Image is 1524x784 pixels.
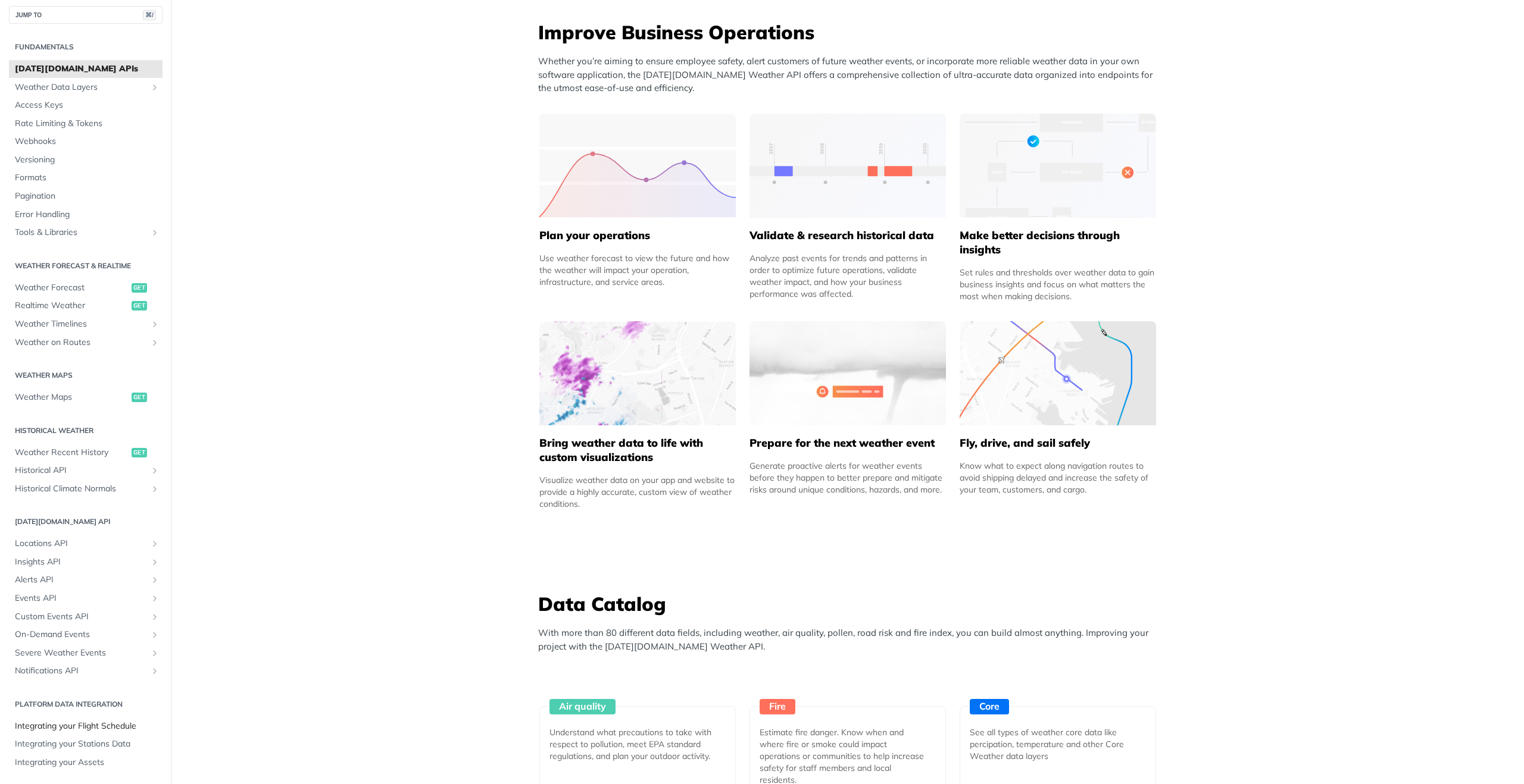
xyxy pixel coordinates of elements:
[9,279,163,297] a: Weather Forecastget
[15,629,147,641] span: On-Demand Events
[9,133,163,150] a: Webhooks
[539,228,736,243] h5: Plan your operations
[15,300,129,312] span: Realtime Weather
[9,717,163,735] a: Integrating your Flight Schedule
[9,115,163,133] a: Rate Limiting & Tokens
[9,535,163,553] a: Locations APIShow subpages for Locations API
[9,261,163,271] h2: Weather Forecast & realtime
[9,297,163,315] a: Realtime Weatherget
[749,321,946,425] img: 2c0a313-group-496-12x.svg
[150,648,160,658] button: Show subpages for Severe Weather Events
[15,63,160,75] span: [DATE][DOMAIN_NAME] APIs
[9,151,163,169] a: Versioning
[15,227,147,239] span: Tools & Libraries
[15,282,129,294] span: Weather Forecast
[749,252,946,300] div: Analyze past events for trends and patterns in order to optimize future operations, validate weat...
[9,169,163,187] a: Formats
[15,538,147,550] span: Locations API
[150,83,160,92] button: Show subpages for Weather Data Layers
[9,754,163,772] a: Integrating your Assets
[960,114,1156,218] img: a22d113-group-496-32x.svg
[9,553,163,571] a: Insights APIShow subpages for Insights API
[539,321,736,425] img: 4463876-group-4982x.svg
[9,444,163,462] a: Weather Recent Historyget
[15,465,147,476] span: Historical API
[9,6,163,24] button: JUMP TO⌘/
[150,575,160,585] button: Show subpages for Alerts API
[15,391,129,403] span: Weather Maps
[9,206,163,224] a: Error Handling
[150,557,160,567] button: Show subpages for Insights API
[9,662,163,680] a: Notifications APIShow subpages for Notifications API
[538,19,1163,45] h3: Improve Business Operations
[150,539,160,548] button: Show subpages for Locations API
[15,190,160,202] span: Pagination
[9,589,163,607] a: Events APIShow subpages for Events API
[9,480,163,498] a: Historical Climate NormalsShow subpages for Historical Climate Normals
[549,726,716,762] div: Understand what precautions to take with respect to pollution, meet EPA standard regulations, and...
[15,337,147,349] span: Weather on Routes
[15,172,160,184] span: Formats
[132,283,147,293] span: get
[539,436,736,465] h5: Bring weather data to life with custom visualizations
[15,647,147,659] span: Severe Weather Events
[960,460,1156,496] div: Know what to expect along navigation routes to avoid shipping delayed and increase the safety of ...
[9,60,163,78] a: [DATE][DOMAIN_NAME] APIs
[132,393,147,402] span: get
[749,114,946,218] img: 13d7ca0-group-496-2.svg
[970,726,1136,762] div: See all types of weather core data like percipation, temperature and other Core Weather data layers
[150,484,160,494] button: Show subpages for Historical Climate Normals
[760,699,795,714] div: Fire
[9,42,163,52] h2: Fundamentals
[960,436,1156,450] h5: Fly, drive, and sail safely
[15,574,147,586] span: Alerts API
[15,757,160,769] span: Integrating your Assets
[9,735,163,753] a: Integrating your Stations Data
[9,699,163,710] h2: Platform DATA integration
[9,334,163,352] a: Weather on RoutesShow subpages for Weather on Routes
[9,224,163,242] a: Tools & LibrariesShow subpages for Tools & Libraries
[150,666,160,676] button: Show subpages for Notifications API
[15,592,147,604] span: Events API
[15,447,129,459] span: Weather Recent History
[538,55,1163,95] p: Whether you’re aiming to ensure employee safety, alert customers of future weather events, or inc...
[132,448,147,457] span: get
[749,436,946,450] h5: Prepare for the next weather event
[15,556,147,568] span: Insights API
[15,483,147,495] span: Historical Climate Normals
[15,738,160,750] span: Integrating your Stations Data
[749,228,946,243] h5: Validate & research historical data
[970,699,1009,714] div: Core
[9,187,163,205] a: Pagination
[9,626,163,644] a: On-Demand EventsShow subpages for On-Demand Events
[15,99,160,111] span: Access Keys
[150,612,160,622] button: Show subpages for Custom Events API
[9,79,163,96] a: Weather Data LayersShow subpages for Weather Data Layers
[15,665,147,677] span: Notifications API
[15,720,160,732] span: Integrating your Flight Schedule
[539,474,736,510] div: Visualize weather data on your app and website to provide a highly accurate, custom view of weath...
[15,81,147,93] span: Weather Data Layers
[9,608,163,626] a: Custom Events APIShow subpages for Custom Events API
[143,10,156,20] span: ⌘/
[132,301,147,311] span: get
[549,699,616,714] div: Air quality
[150,319,160,329] button: Show subpages for Weather Timelines
[9,516,163,527] h2: [DATE][DOMAIN_NAME] API
[15,611,147,623] span: Custom Events API
[150,466,160,475] button: Show subpages for Historical API
[150,338,160,347] button: Show subpages for Weather on Routes
[9,96,163,114] a: Access Keys
[9,388,163,406] a: Weather Mapsget
[9,370,163,381] h2: Weather Maps
[9,425,163,436] h2: Historical Weather
[150,594,160,603] button: Show subpages for Events API
[539,114,736,218] img: 39565e8-group-4962x.svg
[538,591,1163,617] h3: Data Catalog
[150,228,160,237] button: Show subpages for Tools & Libraries
[538,626,1163,653] p: With more than 80 different data fields, including weather, air quality, pollen, road risk and fi...
[960,321,1156,425] img: 994b3d6-mask-group-32x.svg
[539,252,736,288] div: Use weather forecast to view the future and how the weather will impact your operation, infrastru...
[15,118,160,130] span: Rate Limiting & Tokens
[749,460,946,496] div: Generate proactive alerts for weather events before they happen to better prepare and mitigate ri...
